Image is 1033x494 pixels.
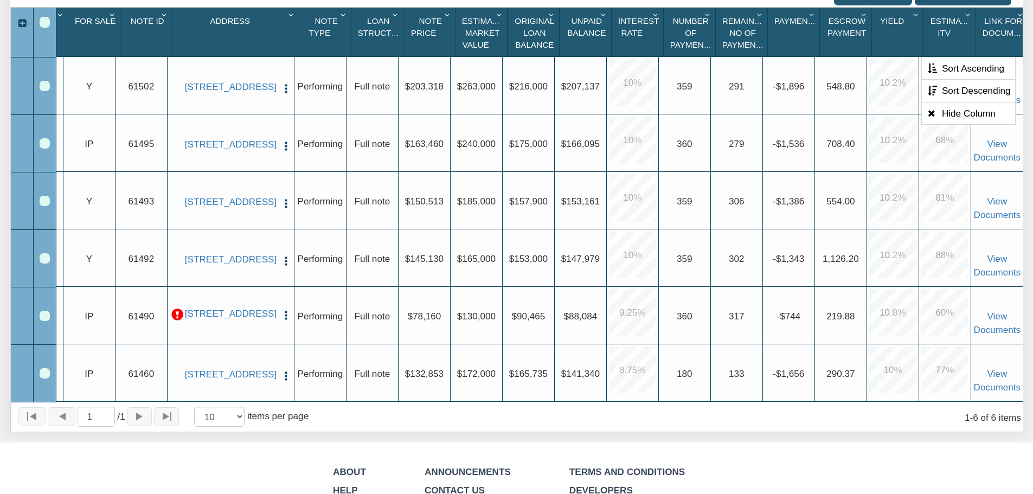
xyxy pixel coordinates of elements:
span: $166,095 [561,138,600,149]
div: Sort None [614,11,663,53]
div: Sort None [823,11,871,53]
div: For Sale Sort None [71,11,120,53]
span: -$1,896 [773,81,804,92]
div: Column Menu [337,8,350,21]
div: Row 3, Row Selection Checkbox [40,196,50,206]
span: Address [210,16,250,25]
div: Sort None [666,11,715,53]
div: Sort None [71,11,120,53]
div: 88.0 [921,232,968,278]
div: Sort None [718,11,767,53]
a: 2409 Morningside, Pasadena, TX, 77506 [185,254,277,265]
span: 1 6 of 6 items [965,412,1021,423]
div: 77.0 [921,347,968,393]
div: 9.25 [609,289,656,336]
span: $78,160 [407,311,441,322]
span: Payment(P&I) [774,16,832,25]
span: Y [86,253,92,264]
div: 10.0 [609,232,656,278]
div: 10.2 [869,174,916,221]
span: 133 [729,368,745,379]
div: Sort None [302,11,351,53]
button: Press to open the note menu [280,81,292,94]
span: Performing [297,253,343,264]
button: Sort Ascending [922,57,1015,80]
span: $163,460 [405,138,444,149]
div: Row 1, Row Selection Checkbox [40,81,50,91]
div: 60.0 [921,289,968,336]
span: 548.80 [826,81,855,92]
span: $145,130 [405,253,444,264]
button: Press to open the note menu [280,196,292,209]
span: Original Loan Balance [515,16,554,49]
span: $175,000 [509,138,548,149]
button: Press to open the note menu [280,139,292,152]
button: Page to first [18,407,46,426]
span: 359 [677,196,692,207]
span: Full note [355,81,390,92]
button: Press to open the note menu [280,308,292,321]
span: $240,000 [457,138,496,149]
div: Estimated Market Value Sort None [458,11,507,53]
span: 1,126.20 [823,253,859,264]
div: Link For Documents Sort None [979,11,1028,53]
span: $157,900 [509,196,548,207]
span: $165,000 [457,253,496,264]
div: Column Menu [962,8,974,21]
span: 61502 [129,81,155,92]
div: Interest Rate Sort None [614,11,663,53]
a: View Documents [974,138,1021,162]
a: Terms and Conditions [569,466,685,477]
div: Column Menu [598,8,610,21]
img: cell-menu.png [280,83,292,94]
span: IP [85,368,93,379]
a: 2943 South Walcott Drive, Indianapolis, IN, 46203 [185,369,277,380]
div: Column Menu [106,8,119,21]
div: Sort None [927,11,976,53]
span: 302 [729,253,745,264]
div: Column Menu [285,8,298,21]
div: 10.8 [869,289,916,336]
span: Loan Structure [358,16,409,37]
span: Number Of Payments [670,16,715,49]
div: Sort None [875,11,923,53]
div: Remaining No Of Payments Sort None [718,11,767,53]
span: Yield [880,16,904,25]
div: Sort None [175,11,299,53]
button: Press to open the note menu [280,254,292,267]
span: Unpaid Balance [567,16,606,37]
span: Note Id [131,16,164,25]
span: -$744 [777,311,800,322]
span: Y [86,81,92,92]
span: -$1,343 [773,253,804,264]
span: Note Price [411,16,442,37]
span: $153,161 [561,196,600,207]
div: Yield Sort None [875,11,923,53]
span: $88,084 [563,311,597,322]
abbr: through [970,412,973,423]
div: 10.0 [609,174,656,221]
div: Address Sort None [175,11,299,53]
button: Hide Column [922,102,1015,124]
span: $141,340 [561,368,600,379]
a: View Documents [974,368,1021,392]
span: $130,000 [457,311,496,322]
span: 291 [729,81,745,92]
span: Announcements [425,466,511,477]
div: Sort None [406,11,455,53]
div: Column Menu [702,8,714,21]
abbr: of [117,411,120,422]
span: -$1,536 [773,138,804,149]
div: 81.0 [921,174,968,221]
div: Sort None [123,11,172,53]
a: 2701 Huckleberry, Pasadena, TX, 77502 [185,81,277,93]
span: 708.40 [826,138,855,149]
div: Column Menu [754,8,766,21]
span: $216,000 [509,81,548,92]
div: Row 5, Row Selection Checkbox [40,311,50,321]
img: cell-menu.png [280,310,292,321]
span: $185,000 [457,196,496,207]
div: Column Menu [493,8,506,21]
span: Full note [355,311,390,322]
div: Column Menu [910,8,922,21]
